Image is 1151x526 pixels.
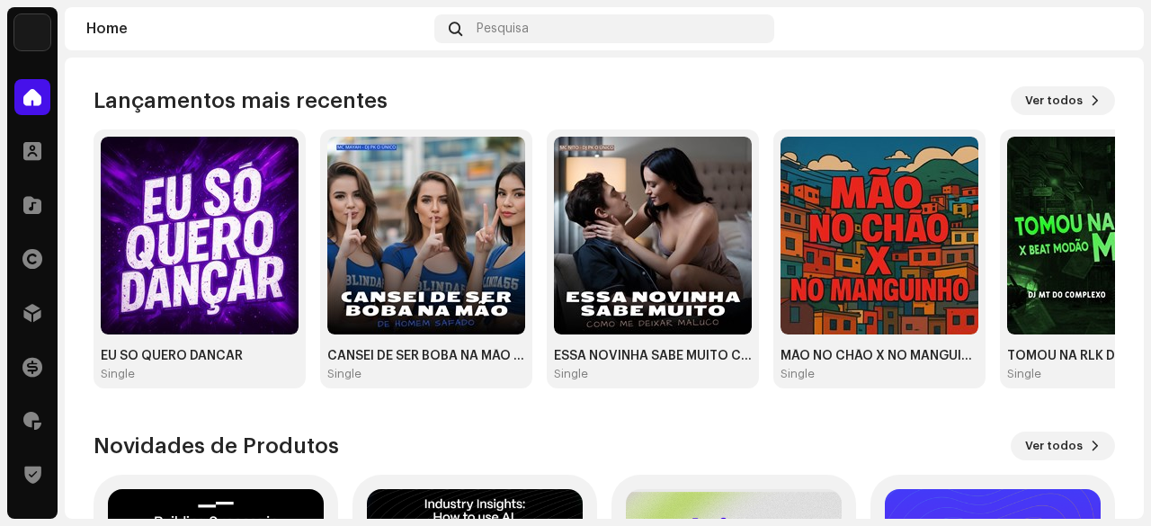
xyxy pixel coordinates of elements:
[101,367,135,381] div: Single
[781,349,978,363] div: MÃO NO CHÃO X NO MANGUINHO
[101,349,299,363] div: EU SO QUERO DANCAR
[1011,86,1115,115] button: Ver todos
[554,349,752,363] div: ESSA NOVINHA SABE MUITO COMO ME DEIXAR MALUCO
[1025,428,1083,464] span: Ver todos
[327,349,525,363] div: CANSEI DE SER BOBA NA MÃO DE HOMEM SAFADO
[94,432,339,460] h3: Novidades de Produtos
[94,86,388,115] h3: Lançamentos mais recentes
[101,137,299,334] img: f01d4106-3757-4572-b9f3-8196ea741725
[477,22,529,36] span: Pesquisa
[86,22,427,36] div: Home
[1093,14,1122,43] img: 7b092bcd-1f7b-44aa-9736-f4bc5021b2f1
[327,137,525,334] img: 1cc47003-afbc-4547-8814-c9beb15ac975
[554,137,752,334] img: 01967401-f8cb-4d93-aaa5-efae01fa8692
[1025,83,1083,119] span: Ver todos
[14,14,50,50] img: 71bf27a5-dd94-4d93-852c-61362381b7db
[327,367,361,381] div: Single
[1007,367,1041,381] div: Single
[1011,432,1115,460] button: Ver todos
[554,367,588,381] div: Single
[781,367,815,381] div: Single
[781,137,978,334] img: cbbab22f-0a5e-4b90-9aae-f2147e4d4f33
